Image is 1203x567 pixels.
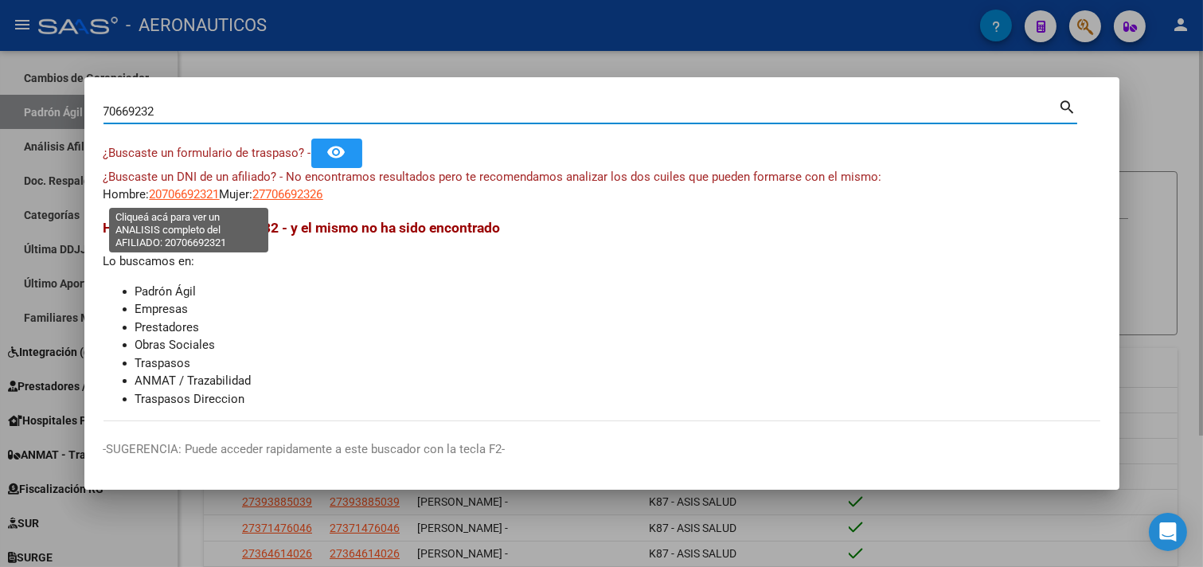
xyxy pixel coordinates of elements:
[253,187,323,201] span: 27706692326
[135,390,1100,409] li: Traspasos Direccion
[104,170,882,184] span: ¿Buscaste un DNI de un afiliado? - No encontramos resultados pero te recomendamos analizar los do...
[1059,96,1077,115] mat-icon: search
[104,440,1100,459] p: -SUGERENCIA: Puede acceder rapidamente a este buscador con la tecla F2-
[150,187,220,201] span: 20706692321
[135,372,1100,390] li: ANMAT / Trazabilidad
[135,319,1100,337] li: Prestadores
[135,300,1100,319] li: Empresas
[104,217,1100,408] div: Lo buscamos en:
[104,220,501,236] span: Hemos buscado - 70669232 - y el mismo no ha sido encontrado
[104,146,311,160] span: ¿Buscaste un formulario de traspaso? -
[327,143,346,162] mat-icon: remove_red_eye
[104,168,1100,204] div: Hombre: Mujer:
[135,354,1100,373] li: Traspasos
[135,336,1100,354] li: Obras Sociales
[1149,513,1187,551] div: Open Intercom Messenger
[135,283,1100,301] li: Padrón Ágil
